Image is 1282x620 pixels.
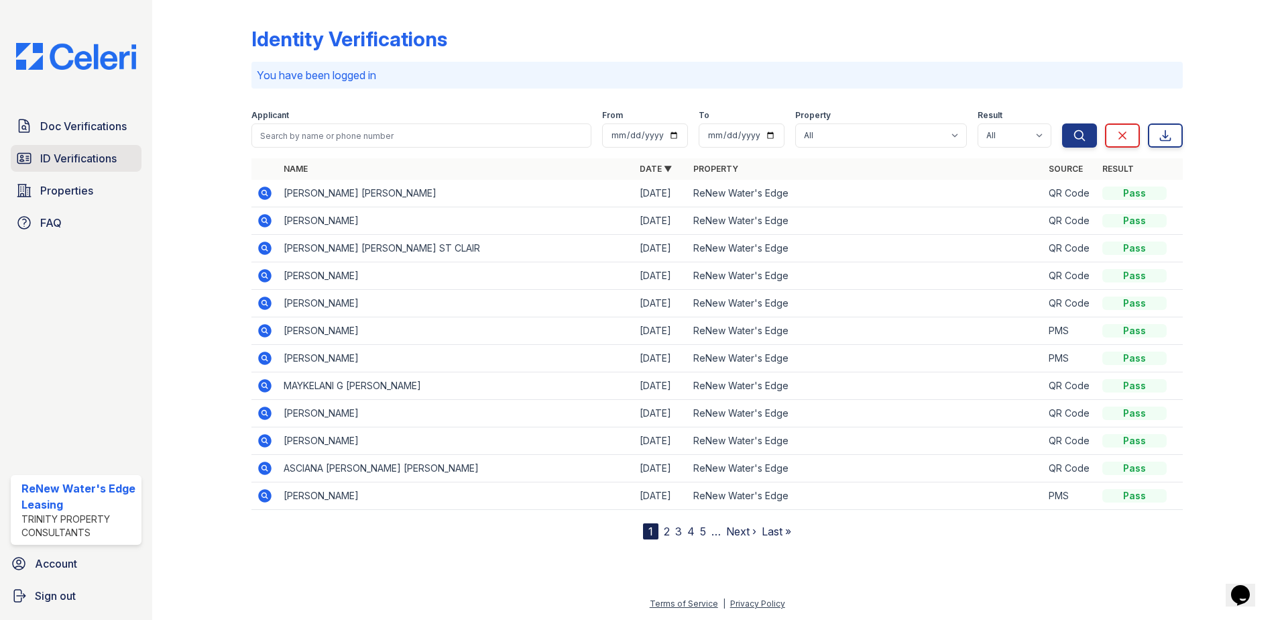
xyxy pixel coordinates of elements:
td: ReNew Water's Edge [688,400,1044,427]
div: Pass [1102,379,1167,393]
td: [PERSON_NAME] [PERSON_NAME] ST CLAIR [278,235,634,262]
td: ReNew Water's Edge [688,262,1044,290]
label: Result [978,110,1002,121]
td: [DATE] [634,262,688,290]
div: Pass [1102,352,1167,365]
label: From [602,110,623,121]
span: Doc Verifications [40,118,127,134]
div: 1 [643,523,658,539]
td: QR Code [1043,235,1097,262]
a: Sign out [5,582,147,609]
td: QR Code [1043,207,1097,235]
div: Trinity Property Consultants [21,513,136,539]
td: [DATE] [634,235,688,262]
td: PMS [1043,317,1097,345]
td: [DATE] [634,345,688,372]
td: ReNew Water's Edge [688,207,1044,235]
div: Pass [1102,297,1167,310]
td: [DATE] [634,317,688,345]
td: ASCIANA [PERSON_NAME] [PERSON_NAME] [278,455,634,482]
div: Pass [1102,269,1167,282]
td: [DATE] [634,427,688,455]
td: QR Code [1043,372,1097,400]
label: Applicant [251,110,289,121]
a: Name [284,164,308,174]
div: ReNew Water's Edge Leasing [21,480,136,513]
td: ReNew Water's Edge [688,317,1044,345]
td: [PERSON_NAME] [278,482,634,510]
td: [DATE] [634,290,688,317]
td: ReNew Water's Edge [688,235,1044,262]
td: PMS [1043,482,1097,510]
a: Result [1102,164,1134,174]
div: Pass [1102,187,1167,200]
a: Terms of Service [650,599,718,609]
a: 2 [664,525,670,538]
td: QR Code [1043,455,1097,482]
a: Account [5,550,147,577]
a: 3 [675,525,682,538]
a: Doc Verifications [11,113,141,140]
td: [PERSON_NAME] [278,317,634,345]
label: Property [795,110,831,121]
label: To [699,110,709,121]
a: Date ▼ [640,164,672,174]
td: [PERSON_NAME] [278,345,634,372]
div: Pass [1102,462,1167,475]
span: ID Verifications [40,150,117,166]
td: QR Code [1043,262,1097,290]
a: 5 [700,525,706,538]
a: 4 [687,525,695,538]
div: | [723,599,725,609]
td: QR Code [1043,180,1097,207]
span: Sign out [35,588,76,604]
span: Properties [40,183,93,199]
a: FAQ [11,209,141,236]
td: [DATE] [634,455,688,482]
a: Source [1049,164,1083,174]
img: CE_Logo_Blue-a8612792a0a2168367f1c8372b55b34899dd931a85d93a1a3d3e32e68fde9ad4.png [5,43,147,70]
td: [DATE] [634,400,688,427]
div: Pass [1102,242,1167,255]
span: … [711,523,721,539]
p: You have been logged in [257,67,1177,83]
td: ReNew Water's Edge [688,427,1044,455]
td: [PERSON_NAME] [278,427,634,455]
td: ReNew Water's Edge [688,482,1044,510]
a: Last » [762,525,791,538]
td: ReNew Water's Edge [688,455,1044,482]
td: [PERSON_NAME] [278,207,634,235]
div: Pass [1102,407,1167,420]
td: QR Code [1043,427,1097,455]
td: [PERSON_NAME] [278,262,634,290]
td: PMS [1043,345,1097,372]
td: QR Code [1043,400,1097,427]
td: [DATE] [634,482,688,510]
span: Account [35,556,77,572]
div: Pass [1102,434,1167,448]
a: Property [693,164,738,174]
td: ReNew Water's Edge [688,290,1044,317]
div: Pass [1102,489,1167,503]
td: [PERSON_NAME] [278,290,634,317]
div: Identity Verifications [251,27,447,51]
td: [DATE] [634,207,688,235]
td: [PERSON_NAME] [278,400,634,427]
td: ReNew Water's Edge [688,180,1044,207]
td: ReNew Water's Edge [688,345,1044,372]
td: ReNew Water's Edge [688,372,1044,400]
iframe: chat widget [1226,566,1269,607]
span: FAQ [40,215,62,231]
a: Properties [11,177,141,204]
td: MAYKELANI G [PERSON_NAME] [278,372,634,400]
div: Pass [1102,324,1167,338]
td: [PERSON_NAME] [PERSON_NAME] [278,180,634,207]
td: QR Code [1043,290,1097,317]
a: Next › [726,525,756,538]
td: [DATE] [634,372,688,400]
input: Search by name or phone number [251,123,591,148]
a: Privacy Policy [730,599,785,609]
a: ID Verifications [11,145,141,172]
div: Pass [1102,214,1167,227]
